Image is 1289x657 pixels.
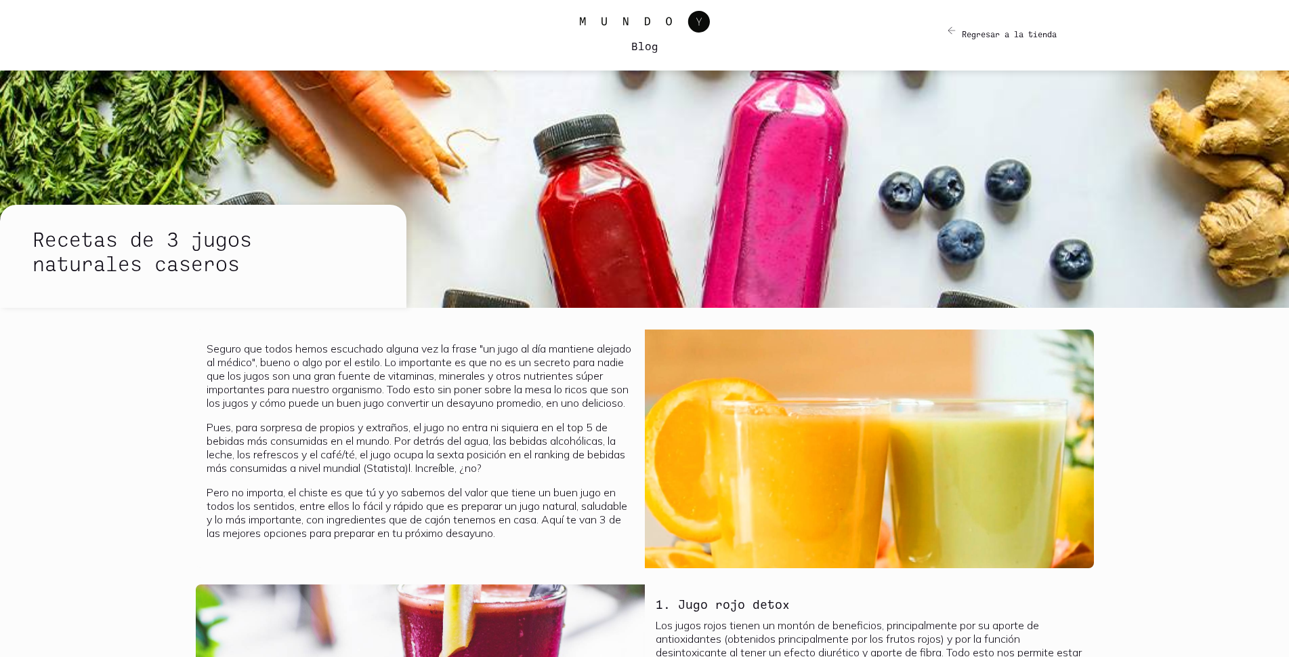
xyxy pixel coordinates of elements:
[631,38,658,54] h4: Blog
[207,420,634,475] p: Pues, para sorpresa de propios y extraños, el jugo no entra ni siquiera en el top 5 de bebidas má...
[947,26,1057,45] a: Regresar a la tienda
[656,595,790,613] h3: 1. Jugo rojo detox
[207,485,634,540] p: Pero no importa, el chiste es que tú y yo sabemos del valor que tiene un buen jugo en todos los s...
[207,342,634,410] p: Seguro que todos hemos escuchado alguna vez la frase "un jugo al día mantiene alejado al médico",...
[238,11,1051,60] a: Blog
[962,23,1057,39] h6: Regresar a la tienda
[33,226,363,275] h2: Recetas de 3 jugos naturales caseros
